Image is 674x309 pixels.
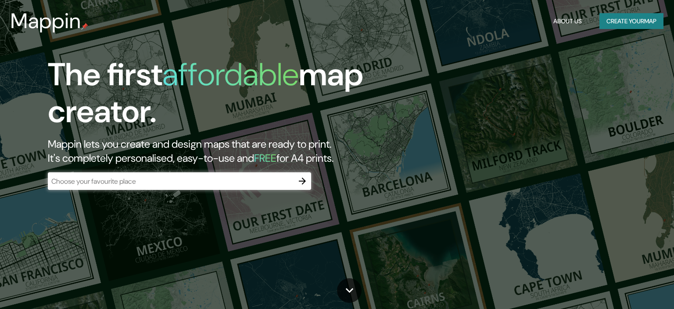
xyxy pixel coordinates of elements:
h2: Mappin lets you create and design maps that are ready to print. It's completely personalised, eas... [48,137,385,165]
button: About Us [550,13,585,29]
img: mappin-pin [81,23,88,30]
input: Choose your favourite place [48,176,294,186]
h5: FREE [254,151,276,165]
button: Create yourmap [599,13,663,29]
h3: Mappin [11,9,81,33]
h1: The first map creator. [48,56,385,137]
h1: affordable [162,54,299,95]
